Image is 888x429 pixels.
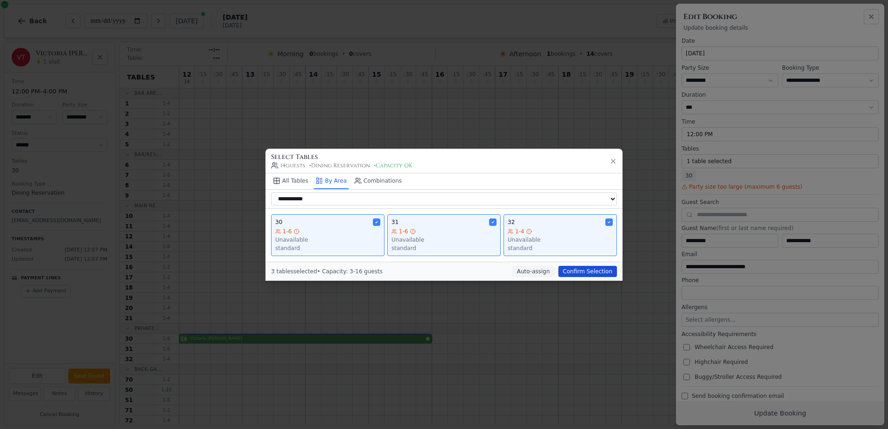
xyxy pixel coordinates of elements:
[309,162,370,169] span: • Dining Reservation
[283,228,292,235] span: 1-6
[508,244,613,252] div: standard
[275,236,380,244] div: Unavailable
[508,236,613,244] div: Unavailable
[271,152,412,162] h3: Select Tables
[374,162,412,169] span: • Capacity OK
[271,162,305,169] span: 14 guests
[504,214,617,256] button: 321-4Unavailablestandard
[391,244,497,252] div: standard
[387,214,501,256] button: 311-6Unavailablestandard
[399,228,408,235] span: 1-6
[271,268,383,275] span: 3 tables selected • Capacity: 3-16 guests
[275,244,380,252] div: standard
[352,173,404,189] button: Combinations
[275,218,282,226] span: 30
[512,266,555,277] button: Auto-assign
[558,266,617,277] button: Confirm Selection
[515,228,524,235] span: 1-4
[508,218,515,226] span: 32
[391,218,398,226] span: 31
[271,214,384,256] button: 301-6Unavailablestandard
[314,173,349,189] button: By Area
[391,236,497,244] div: Unavailable
[271,173,310,189] button: All Tables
